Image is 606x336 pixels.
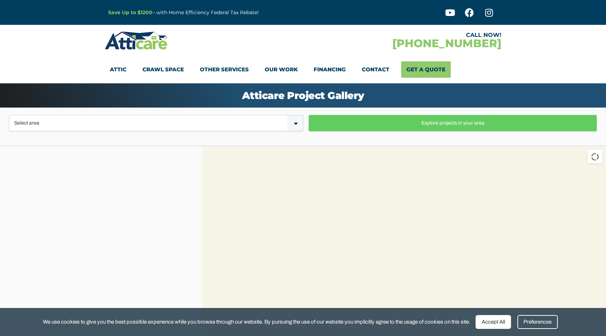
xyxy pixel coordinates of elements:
a: Save Up to $1200 [108,9,152,16]
p: – with Home Efficiency Federal Tax Rebate! [108,9,338,17]
div: Preferences [517,315,558,329]
a: Other Services [200,61,249,78]
div: Accept All [476,315,511,329]
div: CALL NOW! [303,32,501,38]
span: We use cookies to give you the best possible experience while you browse through our website. By ... [43,318,470,326]
a: Get A Quote [401,61,451,78]
a: Financing [314,61,346,78]
a: Attic [110,61,127,78]
h1: Atticare Project Gallery [7,90,599,100]
nav: Menu [110,61,496,78]
a: Contact [362,61,389,78]
span: Explore projects in your area [314,121,591,126]
a: Our Work [265,61,298,78]
a: Crawl Space [142,61,184,78]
